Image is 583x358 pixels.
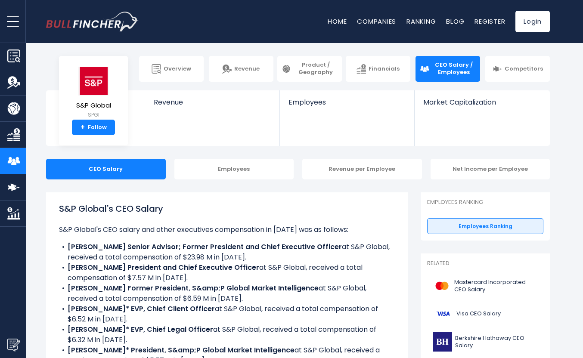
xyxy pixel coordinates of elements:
h1: S&P Global's CEO Salary [59,202,395,215]
li: at S&P Global, received a total compensation of $6.59 M in [DATE]. [59,283,395,304]
img: V logo [432,304,454,324]
div: CEO Salary [46,159,166,179]
div: Employees [174,159,294,179]
a: Register [474,17,505,26]
li: at S&P Global, received a total compensation of $23.98 M in [DATE]. [59,242,395,262]
b: [PERSON_NAME]* EVP, Chief Legal Officer [68,324,213,334]
img: bullfincher logo [46,12,139,31]
a: Revenue [209,56,273,82]
img: BRK-B logo [432,332,453,352]
b: [PERSON_NAME] Former President, S&amp;P Global Market Intelligence [68,283,319,293]
span: Market Capitalization [423,98,540,106]
span: S&P Global [76,102,111,109]
a: Ranking [406,17,436,26]
span: Product / Geography [294,62,338,76]
li: at S&P Global, received a total compensation of $6.52 M in [DATE]. [59,304,395,324]
a: Berkshire Hathaway CEO Salary [427,330,543,354]
a: Home [328,17,347,26]
span: Revenue [234,65,260,73]
a: +Follow [72,120,115,135]
p: Related [427,260,543,267]
b: [PERSON_NAME] Senior Advisor; Former President and Chief Executive Officer [68,242,342,252]
a: Market Capitalization [415,90,549,121]
small: SPGI [76,111,111,119]
a: Employees [280,90,414,121]
strong: + [81,123,85,131]
span: Overview [164,65,191,73]
b: [PERSON_NAME] President and Chief Executive Officer [68,262,259,272]
a: S&P Global SPGI [76,66,112,120]
a: Visa CEO Salary [427,302,543,326]
p: Employees Ranking [427,199,543,206]
span: CEO Salary / Employees [432,62,476,76]
li: at S&P Global, received a total compensation of $6.32 M in [DATE]. [59,324,395,345]
a: Financials [346,56,410,82]
b: [PERSON_NAME]* President, S&amp;P Global Market Intelligence [68,345,295,355]
span: Employees [288,98,405,106]
a: Product / Geography [277,56,342,82]
span: Mastercard Incorporated CEO Salary [454,279,538,293]
div: Net Income per Employee [431,159,550,179]
li: at S&P Global, received a total compensation of $7.57 M in [DATE]. [59,262,395,283]
a: Employees Ranking [427,218,543,235]
b: [PERSON_NAME]* EVP, Chief Client Officer [68,304,215,314]
span: Berkshire Hathaway CEO Salary [455,335,538,349]
a: Overview [139,56,204,82]
a: Go to homepage [46,12,139,31]
a: Mastercard Incorporated CEO Salary [427,274,543,298]
a: Revenue [145,90,280,121]
span: Financials [369,65,400,73]
div: Revenue per Employee [302,159,422,179]
a: Login [515,11,550,32]
span: Competitors [505,65,543,73]
a: Competitors [485,56,550,82]
a: Blog [446,17,464,26]
a: CEO Salary / Employees [416,56,480,82]
img: MA logo [432,276,452,296]
span: Revenue [154,98,271,106]
a: Companies [357,17,396,26]
p: S&P Global's CEO salary and other executives compensation in [DATE] was as follows: [59,225,395,235]
span: Visa CEO Salary [456,310,501,318]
